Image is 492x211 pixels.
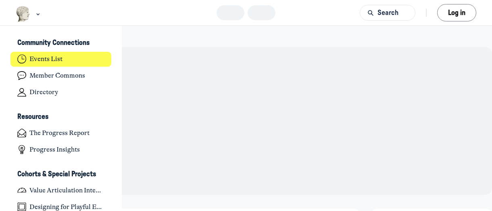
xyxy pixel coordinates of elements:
h4: Designing for Playful Engagement [29,203,104,211]
button: Cohorts & Special ProjectsCollapse space [10,167,112,181]
img: Museums as Progress logo [16,6,31,22]
h3: Cohorts & Special Projects [17,170,96,179]
h3: Community Connections [17,39,90,47]
a: Member Commons [10,68,112,83]
h4: Progress Insights [29,146,80,154]
button: ResourcesCollapse space [10,110,112,124]
a: Value Articulation Intensive (Cultural Leadership Lab) [10,183,112,198]
button: Museums as Progress logo [16,5,42,23]
a: Directory [10,85,112,100]
button: Log in [437,4,476,21]
h4: The Progress Report [29,129,90,137]
button: Search [360,5,415,21]
h4: Member Commons [29,72,85,80]
h3: Resources [17,113,48,121]
h4: Directory [29,88,58,96]
a: Progress Insights [10,142,112,157]
a: Events List [10,52,112,67]
a: The Progress Report [10,126,112,141]
h4: Events List [29,55,63,63]
h4: Value Articulation Intensive (Cultural Leadership Lab) [29,186,104,194]
button: Community ConnectionsCollapse space [10,36,112,50]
